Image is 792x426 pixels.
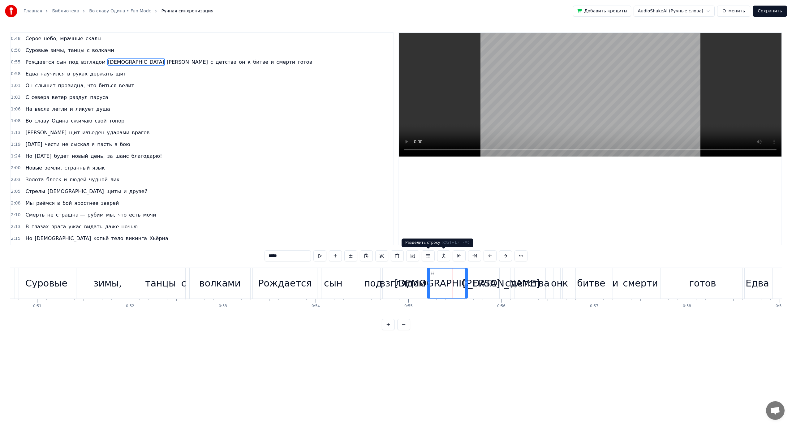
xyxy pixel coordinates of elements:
span: сжимаю [70,117,93,124]
span: друзей [129,188,148,195]
span: раздул [69,94,88,101]
span: земли, [44,164,62,171]
span: 1:01 [11,83,20,89]
span: свой [94,117,107,124]
span: 2:00 [11,165,20,171]
span: щит [68,129,80,136]
span: 2:03 [11,177,20,183]
span: [DEMOGRAPHIC_DATA] [47,188,105,195]
button: Отменить [717,6,750,17]
span: день, [90,153,105,160]
span: 0:58 [11,71,20,77]
span: скалы [85,35,102,42]
span: паруса [89,94,109,101]
span: 2:15 [11,235,20,242]
span: [PERSON_NAME] [25,129,67,136]
span: к [247,58,252,66]
span: держать [89,70,114,77]
span: врага [51,223,67,230]
span: тело [110,235,124,242]
span: Смерть [25,211,45,218]
span: Суровые [25,47,49,54]
div: смерти [623,276,658,290]
span: [DATE] [34,153,52,160]
div: [DEMOGRAPHIC_DATA] [394,276,500,290]
span: ночью [121,223,138,230]
span: 1:06 [11,106,20,112]
span: в [67,70,71,77]
div: Суровые [25,276,67,290]
span: в [114,141,118,148]
span: мочи [143,211,157,218]
span: смерти [276,58,296,66]
span: 2:05 [11,188,20,195]
span: Золота [25,176,44,183]
span: легли [51,105,68,113]
span: душа [96,105,111,113]
span: глазах [31,223,49,230]
span: детства [215,58,237,66]
span: лик [110,176,120,183]
span: 1:13 [11,130,20,136]
span: 2:13 [11,224,20,230]
span: 1:08 [11,118,20,124]
span: взглядом [80,58,106,66]
span: вёсла [34,105,50,113]
span: танцы [67,47,85,54]
span: страшна — [55,211,86,218]
a: Библиотека [52,8,79,14]
div: сын [324,276,342,290]
span: с [210,58,214,66]
span: даже [104,223,119,230]
span: [DATE] [25,141,43,148]
span: Мы [25,200,34,207]
span: Едва [25,70,38,77]
span: и [69,105,74,113]
span: рвёмся [36,200,55,207]
span: и [123,188,127,195]
span: шанс [115,153,130,160]
span: мы, [105,211,116,218]
span: изъеден [82,129,105,136]
div: [PERSON_NAME] [463,276,540,290]
span: ( Ctrl+L ) [441,240,459,245]
div: битве [577,276,605,290]
span: будет [53,153,70,160]
span: 0:48 [11,36,20,42]
span: слышит [35,82,56,89]
span: мрачные [59,35,84,42]
span: язык [92,164,105,171]
span: пасть [97,141,113,148]
span: научился [40,70,65,77]
div: готов [689,276,716,290]
div: с [181,276,187,290]
div: 0:54 [312,304,320,309]
span: Он [25,82,33,89]
span: викинга [125,235,148,242]
span: 0:50 [11,47,20,54]
span: Хьёрна [149,235,169,242]
div: 0:52 [126,304,134,309]
a: Главная [24,8,42,14]
span: рубим [87,211,104,218]
span: ликует [75,105,94,113]
div: 0:59 [776,304,784,309]
span: сыскал [70,141,90,148]
span: не [61,141,69,148]
span: С [25,94,29,101]
a: Во славу Одина • Fun Mode [89,8,151,14]
span: что [117,211,127,218]
div: 0:51 [33,304,41,309]
div: 0:58 [683,304,691,309]
span: Рождается [25,58,54,66]
button: Добавить кредиты [573,6,631,17]
span: топор [109,117,125,124]
div: Рождается [258,276,312,290]
span: Но [25,153,33,160]
span: бою [119,141,131,148]
div: зимы, [93,276,122,290]
span: и [270,58,274,66]
span: и [63,176,67,183]
span: Серое [25,35,42,42]
span: Стрелы [25,188,45,195]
